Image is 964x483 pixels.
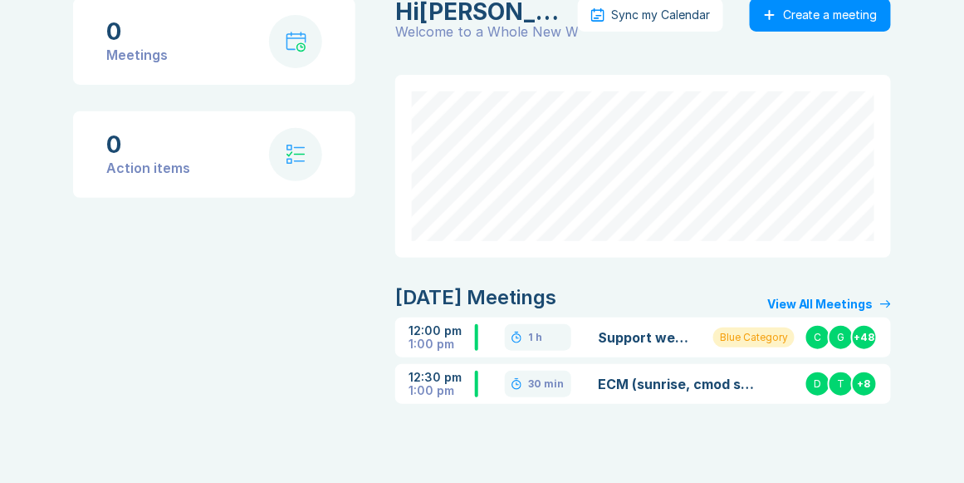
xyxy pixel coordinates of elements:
[395,25,578,38] div: Welcome to a Whole New World of Meetings
[106,158,190,178] div: Action items
[805,324,831,351] div: C
[805,371,831,397] div: D
[106,18,168,45] div: 0
[409,371,475,384] div: 12:30 pm
[851,371,878,397] div: + 8
[528,377,564,391] div: 30 min
[106,131,190,158] div: 0
[611,8,710,22] div: Sync my Calendar
[286,145,306,165] img: check-list.svg
[528,331,542,344] div: 1 h
[409,384,475,397] div: 1:00 pm
[286,32,306,52] img: calendar-with-clock.svg
[828,324,854,351] div: G
[409,324,475,338] div: 12:00 pm
[767,298,891,311] a: View All Meetings
[767,298,873,311] div: View All Meetings
[851,324,878,351] div: + 48
[783,8,878,22] div: Create a meeting
[828,371,854,397] div: T
[395,284,556,311] div: [DATE] Meetings
[598,374,754,394] a: ECM (sunrise, cmod sdk, riptide) support discussion
[713,328,795,347] div: Blue Category
[409,338,475,351] div: 1:00 pm
[106,45,168,65] div: Meetings
[598,328,693,347] a: Support weekly Meeting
